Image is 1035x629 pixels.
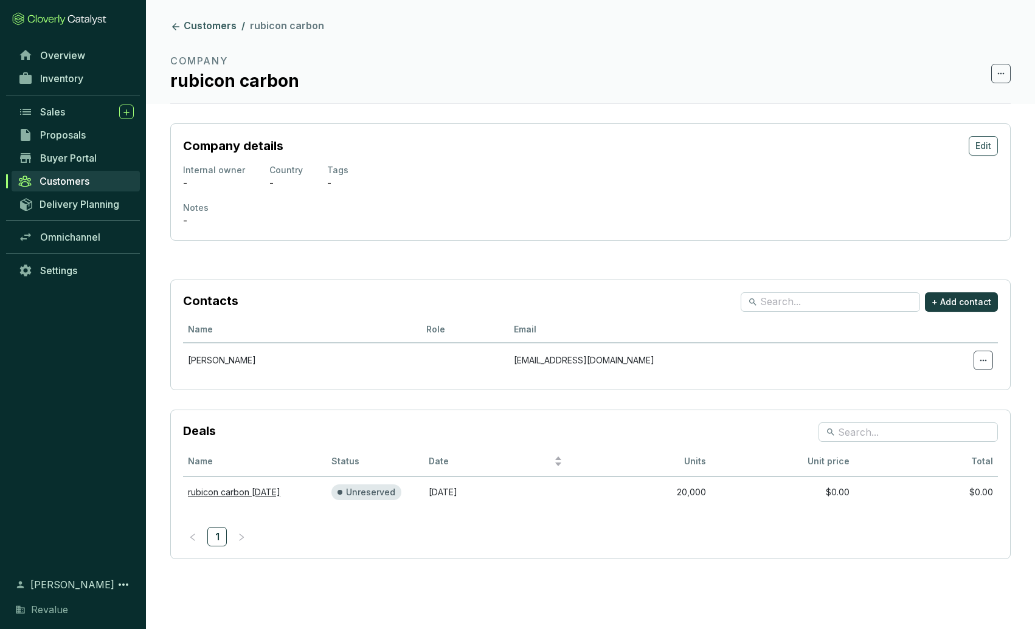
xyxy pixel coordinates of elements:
[183,527,202,546] li: Previous Page
[509,343,969,377] td: [EMAIL_ADDRESS][DOMAIN_NAME]
[12,227,140,247] a: Omnichannel
[237,533,246,541] span: right
[346,487,395,498] p: Unreserved
[12,260,140,281] a: Settings
[12,45,140,66] a: Overview
[40,106,65,118] span: Sales
[183,422,216,442] h3: Deals
[250,19,324,32] span: rubicon carbon
[12,125,140,145] a: Proposals
[31,602,68,617] span: Revalue
[854,476,998,507] td: $0.00
[12,171,140,191] a: Customers
[40,175,89,187] span: Customers
[975,140,991,152] span: Edit
[269,165,303,190] section: -
[40,152,97,164] span: Buyer Portal
[168,19,239,34] a: Customers
[183,447,327,476] th: Name
[183,213,998,228] p: -
[40,49,85,61] span: Overview
[183,165,245,176] p: Internal owner
[567,447,711,476] th: Units
[269,165,303,176] p: Country
[932,296,991,308] span: + Add contact
[183,203,998,213] p: Notes
[183,292,238,312] h3: Contacts
[12,68,140,89] a: Inventory
[183,137,283,154] h2: Company details
[189,533,197,541] span: left
[711,447,854,476] th: Unit price
[40,72,83,84] span: Inventory
[40,231,100,243] span: Omnichannel
[969,136,998,156] button: Edit
[12,148,140,168] a: Buyer Portal
[429,456,552,467] span: Date
[12,194,140,214] a: Delivery Planning
[183,527,202,546] button: left
[854,447,998,476] th: Total
[421,317,509,343] th: Role
[40,129,86,141] span: Proposals
[232,527,251,546] button: right
[170,68,299,94] h1: rubicon carbon
[208,528,226,546] a: 1
[207,527,227,546] li: 1
[232,527,251,546] li: Next Page
[567,476,711,507] td: 20,000
[327,165,348,176] p: Tags
[40,264,77,277] span: Settings
[188,487,280,497] a: rubicon carbon [DATE]
[183,165,245,190] section: -
[170,53,299,68] h2: Company
[327,176,348,190] p: -
[30,577,114,592] span: [PERSON_NAME]
[12,101,140,122] a: Sales
[424,447,567,476] th: Date
[327,447,424,476] th: Status
[760,295,902,309] input: Search...
[838,426,980,439] input: Search...
[711,476,854,507] td: $0.00
[509,317,969,343] th: Email
[183,343,421,377] td: [PERSON_NAME]
[40,198,119,210] span: Delivery Planning
[925,292,998,312] button: + Add contact
[424,476,567,507] td: 10/9/2025
[183,317,421,343] th: Name
[241,19,245,34] li: /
